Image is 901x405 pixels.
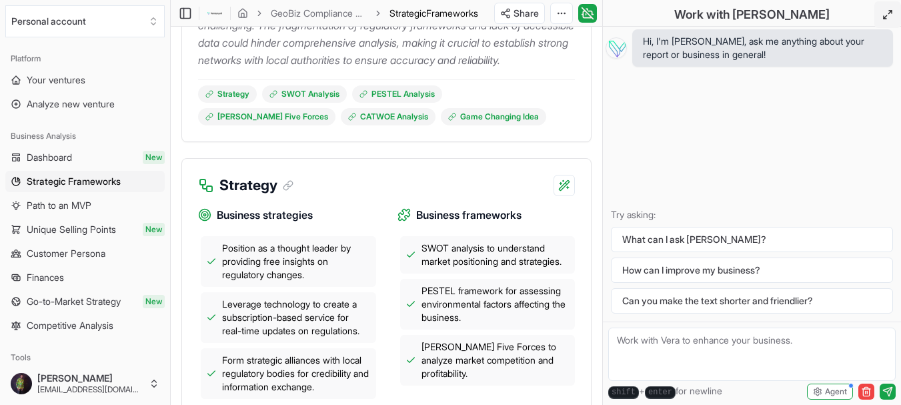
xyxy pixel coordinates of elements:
a: Analyze new venture [5,93,165,115]
a: Strategic Frameworks [5,171,165,192]
a: Game Changing Idea [441,108,546,125]
span: Your ventures [27,73,85,87]
span: Finances [27,271,64,284]
button: Select an organization [5,5,165,37]
a: Path to an MVP [5,195,165,216]
a: PESTEL Analysis [352,85,442,103]
span: StrategicFrameworks [389,7,478,20]
span: PESTEL framework for assessing environmental factors affecting the business. [421,284,570,324]
a: Customer Persona [5,243,165,264]
span: Agent [825,386,847,397]
span: [PERSON_NAME] Five Forces to analyze market competition and profitability. [421,340,570,380]
a: Finances [5,267,165,288]
span: Unique Selling Points [27,223,116,236]
span: Dashboard [27,151,72,164]
a: DashboardNew [5,147,165,168]
button: Share [494,3,545,24]
span: Form strategic alliances with local regulatory bodies for credibility and information exchange. [222,354,371,394]
a: Your ventures [5,69,165,91]
a: GeoBiz Compliance Solutions [271,7,367,20]
button: What can I ask [PERSON_NAME]? [611,227,893,252]
span: New [143,223,165,236]
span: Share [514,7,539,20]
span: [PERSON_NAME] [37,372,143,384]
div: Business Analysis [5,125,165,147]
a: Strategy [198,85,257,103]
span: [EMAIL_ADDRESS][DOMAIN_NAME] [37,384,143,395]
h3: Strategy [219,175,293,196]
h2: Work with [PERSON_NAME] [674,5,830,24]
span: Analyze new venture [27,97,115,111]
span: Business frameworks [416,207,522,224]
a: [PERSON_NAME] Five Forces [198,108,335,125]
span: Leverage technology to create a subscription-based service for real-time updates on regulations. [222,298,371,338]
kbd: shift [608,386,639,399]
a: Competitive Analysis [5,315,165,336]
span: SWOT analysis to understand market positioning and strategies. [421,242,570,268]
span: Business strategies [217,207,313,224]
button: Can you make the text shorter and friendlier? [611,288,893,314]
span: Hi, I'm [PERSON_NAME], ask me anything about your report or business in general! [643,35,882,61]
span: New [143,151,165,164]
a: Unique Selling PointsNew [5,219,165,240]
button: How can I improve my business? [611,258,893,283]
a: SWOT Analysis [262,85,347,103]
span: Strategic Frameworks [27,175,121,188]
img: Vera [606,37,627,59]
span: New [143,295,165,308]
span: Go-to-Market Strategy [27,295,121,308]
button: Agent [807,384,853,400]
nav: breadcrumb [237,7,478,20]
a: Go-to-Market StrategyNew [5,291,165,312]
kbd: enter [645,386,676,399]
span: Customer Persona [27,247,105,260]
span: Path to an MVP [27,199,91,212]
div: Tools [5,347,165,368]
span: Frameworks [426,7,478,19]
span: + for newline [608,384,722,399]
span: Position as a thought leader by providing free insights on regulatory changes. [222,242,371,282]
span: Competitive Analysis [27,319,113,332]
img: ACg8ocKk1D69C7i6k4HcUSES-m80onSyiMTx_4KWN-xHdW8Jq0vdGb3l=s96-c [11,373,32,394]
div: Platform [5,48,165,69]
img: logo [206,5,223,21]
button: [PERSON_NAME][EMAIL_ADDRESS][DOMAIN_NAME] [5,368,165,400]
a: CATWOE Analysis [341,108,435,125]
p: Try asking: [611,208,893,222]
